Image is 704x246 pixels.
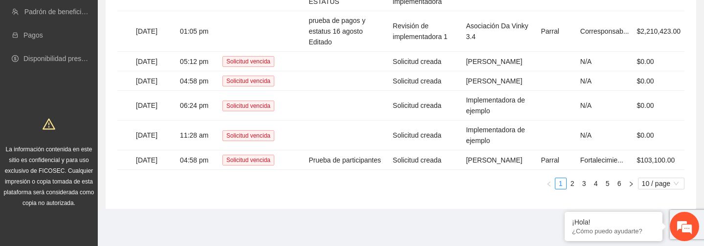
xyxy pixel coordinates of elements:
[537,150,576,170] td: Parral
[222,101,274,111] span: Solicitud vencida
[24,8,96,16] a: Padrón de beneficiarios
[389,91,462,121] td: Solicitud creada
[222,155,274,165] span: Solicitud vencida
[633,71,684,91] td: $0.00
[222,130,274,141] span: Solicitud vencida
[576,52,633,71] td: N/A
[567,178,578,189] li: 2
[222,56,274,67] span: Solicitud vencida
[176,11,219,52] td: 01:05 pm
[590,178,602,189] li: 4
[160,5,184,28] div: Minimizar ventana de chat en vivo
[389,52,462,71] td: Solicitud creada
[132,91,176,121] td: [DATE]
[633,91,684,121] td: $0.00
[462,121,537,150] td: Implementadora de ejemplo
[580,156,623,164] span: Fortalecimie...
[543,178,555,189] button: left
[602,178,613,189] a: 5
[43,118,55,130] span: warning
[305,11,389,52] td: prueba de pagos y estatus 16 agosto Editado
[389,121,462,150] td: Solicitud creada
[462,52,537,71] td: [PERSON_NAME]
[591,178,601,189] a: 4
[579,178,590,189] a: 3
[389,150,462,170] td: Solicitud creada
[576,71,633,91] td: N/A
[614,178,625,189] li: 6
[23,31,43,39] a: Pagos
[23,55,107,62] a: Disponibilidad presupuestal
[4,146,94,206] span: La información contenida en este sitio es confidencial y para uso exclusivo de FICOSEC. Cualquier...
[555,178,567,189] li: 1
[572,218,655,226] div: ¡Hola!
[567,178,578,189] a: 2
[572,227,655,235] p: ¿Cómo puedo ayudarte?
[305,150,389,170] td: Prueba de participantes
[176,150,219,170] td: 04:58 pm
[462,150,537,170] td: [PERSON_NAME]
[614,178,625,189] a: 6
[628,181,634,187] span: right
[176,52,219,71] td: 05:12 pm
[633,150,684,170] td: $103,100.00
[638,178,684,189] div: Page Size
[642,178,681,189] span: 10 / page
[132,121,176,150] td: [DATE]
[625,178,637,189] li: Next Page
[555,178,566,189] a: 1
[576,91,633,121] td: N/A
[132,11,176,52] td: [DATE]
[132,150,176,170] td: [DATE]
[222,76,274,86] span: Solicitud vencida
[578,178,590,189] li: 3
[537,11,576,52] td: Parral
[176,71,219,91] td: 04:58 pm
[625,178,637,189] button: right
[580,27,629,35] span: Corresponsab...
[543,178,555,189] li: Previous Page
[633,52,684,71] td: $0.00
[132,71,176,91] td: [DATE]
[57,73,135,171] span: Estamos en línea.
[633,11,684,52] td: $2,210,423.00
[389,11,462,52] td: Revisión de implementadora 1
[132,52,176,71] td: [DATE]
[576,121,633,150] td: N/A
[176,121,219,150] td: 11:28 am
[462,91,537,121] td: Implementadora de ejemplo
[633,121,684,150] td: $0.00
[462,11,537,52] td: Asociación Da Vinky 3.4
[602,178,614,189] li: 5
[51,50,164,62] div: Chatee con nosotros ahora
[176,91,219,121] td: 06:24 pm
[5,152,186,186] textarea: Escriba su mensaje y pulse “Intro”
[462,71,537,91] td: [PERSON_NAME]
[389,71,462,91] td: Solicitud creada
[546,181,552,187] span: left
